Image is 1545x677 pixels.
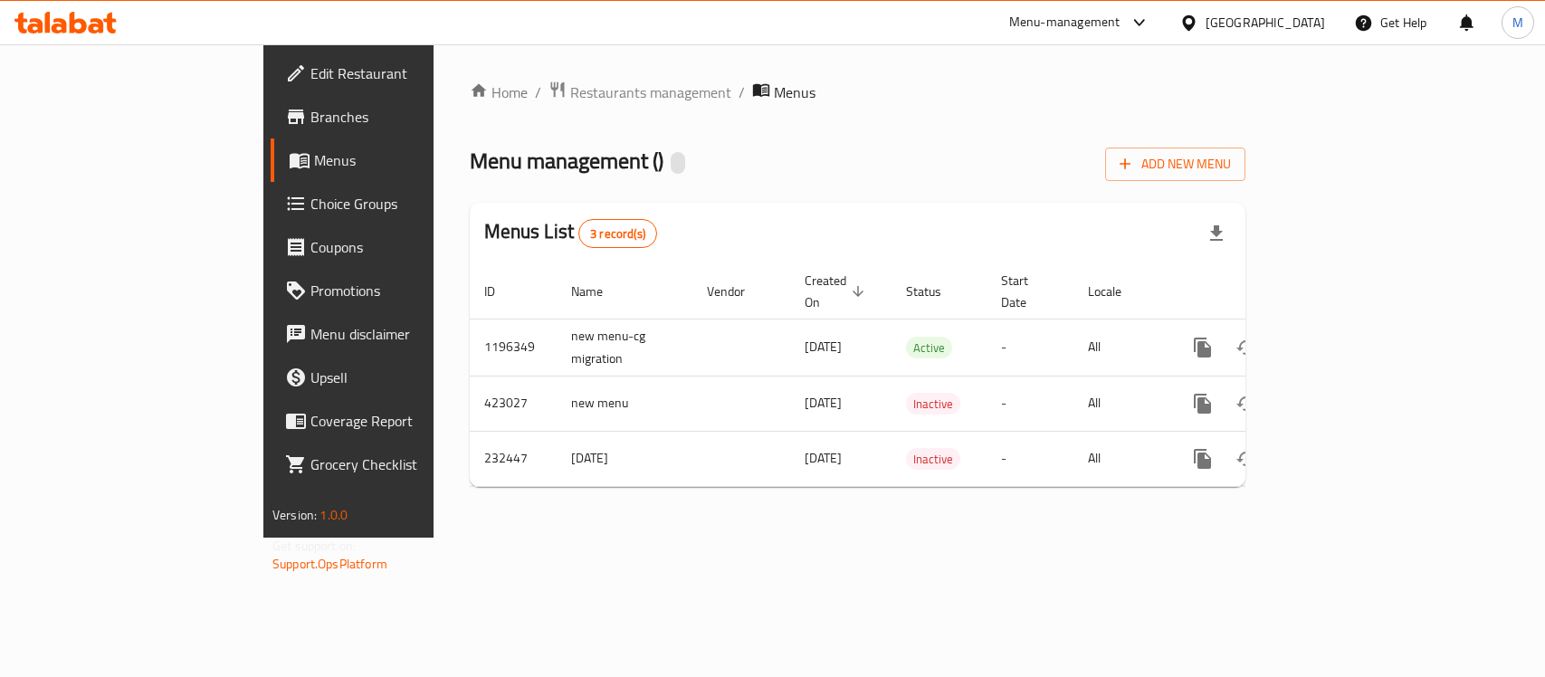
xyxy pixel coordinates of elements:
[570,81,731,103] span: Restaurants management
[1225,326,1268,369] button: Change Status
[1181,437,1225,481] button: more
[1206,13,1325,33] div: [GEOGRAPHIC_DATA]
[1181,382,1225,425] button: more
[310,323,507,345] span: Menu disclaimer
[272,534,356,558] span: Get support on:
[906,393,960,415] div: Inactive
[557,431,692,486] td: [DATE]
[1181,326,1225,369] button: more
[805,335,842,358] span: [DATE]
[310,453,507,475] span: Grocery Checklist
[1512,13,1523,33] span: M
[1105,148,1245,181] button: Add New Menu
[310,236,507,258] span: Coupons
[906,338,952,358] span: Active
[272,503,317,527] span: Version:
[470,81,1245,104] nav: breadcrumb
[271,269,521,312] a: Promotions
[310,193,507,215] span: Choice Groups
[1073,376,1167,431] td: All
[535,81,541,103] li: /
[906,449,960,470] span: Inactive
[906,281,965,302] span: Status
[1120,153,1231,176] span: Add New Menu
[310,367,507,388] span: Upsell
[571,281,626,302] span: Name
[271,52,521,95] a: Edit Restaurant
[578,219,657,248] div: Total records count
[319,503,348,527] span: 1.0.0
[1073,431,1167,486] td: All
[1167,264,1369,319] th: Actions
[271,138,521,182] a: Menus
[310,410,507,432] span: Coverage Report
[557,319,692,376] td: new menu-cg migration
[1001,270,1052,313] span: Start Date
[1073,319,1167,376] td: All
[707,281,768,302] span: Vendor
[906,337,952,358] div: Active
[579,225,656,243] span: 3 record(s)
[906,448,960,470] div: Inactive
[1009,12,1121,33] div: Menu-management
[271,225,521,269] a: Coupons
[271,356,521,399] a: Upsell
[271,399,521,443] a: Coverage Report
[557,376,692,431] td: new menu
[314,149,507,171] span: Menus
[1088,281,1145,302] span: Locale
[470,264,1369,487] table: enhanced table
[774,81,815,103] span: Menus
[987,376,1073,431] td: -
[271,95,521,138] a: Branches
[1225,382,1268,425] button: Change Status
[739,81,745,103] li: /
[548,81,731,104] a: Restaurants management
[310,106,507,128] span: Branches
[805,270,870,313] span: Created On
[805,391,842,415] span: [DATE]
[1195,212,1238,255] div: Export file
[484,281,519,302] span: ID
[987,431,1073,486] td: -
[987,319,1073,376] td: -
[484,218,657,248] h2: Menus List
[310,280,507,301] span: Promotions
[906,394,960,415] span: Inactive
[271,443,521,486] a: Grocery Checklist
[271,312,521,356] a: Menu disclaimer
[310,62,507,84] span: Edit Restaurant
[272,552,387,576] a: Support.OpsPlatform
[1225,437,1268,481] button: Change Status
[470,140,663,181] span: Menu management ( )
[805,446,842,470] span: [DATE]
[271,182,521,225] a: Choice Groups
